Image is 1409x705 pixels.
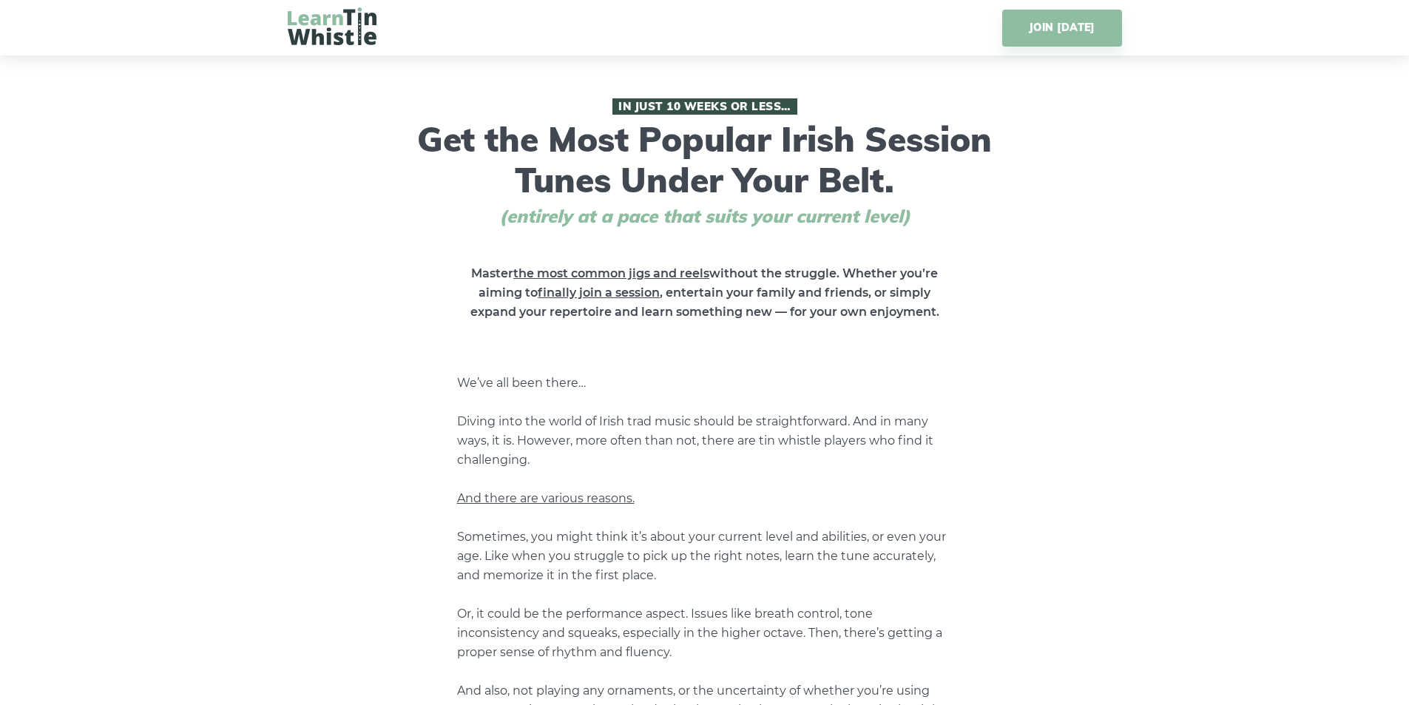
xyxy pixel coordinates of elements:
h1: Get the Most Popular Irish Session Tunes Under Your Belt. [413,98,997,227]
a: JOIN [DATE] [1002,10,1121,47]
span: (entirely at a pace that suits your current level) [472,206,938,227]
span: the most common jigs and reels [513,266,709,280]
span: And there are various reasons. [457,491,635,505]
img: LearnTinWhistle.com [288,7,376,45]
span: In Just 10 Weeks or Less… [612,98,797,115]
span: finally join a session [538,286,660,300]
strong: Master without the struggle. Whether you’re aiming to , entertain your family and friends, or sim... [470,266,939,319]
